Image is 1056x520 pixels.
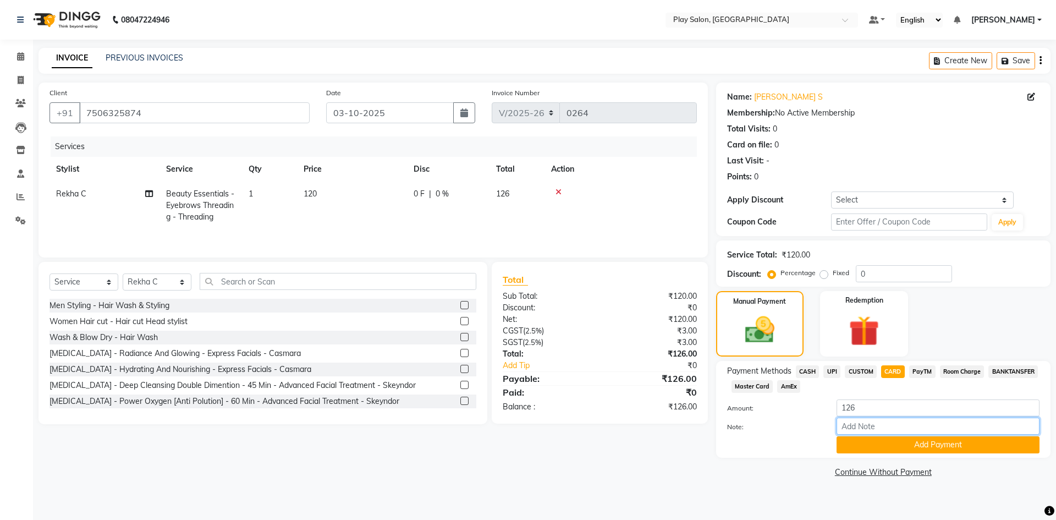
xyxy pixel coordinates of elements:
span: Room Charge [940,365,985,378]
div: Service Total: [727,249,777,261]
div: Membership: [727,107,775,119]
th: Action [544,157,697,182]
span: AmEx [777,380,800,393]
label: Manual Payment [733,297,786,306]
th: Service [159,157,242,182]
button: Add Payment [837,436,1039,453]
div: Total: [494,348,599,360]
img: logo [28,4,103,35]
button: Apply [992,214,1023,231]
div: ₹3.00 [599,325,705,337]
span: 120 [304,189,317,199]
a: Add Tip [494,360,617,371]
div: - [766,155,769,167]
span: CASH [796,365,820,378]
div: ₹126.00 [599,401,705,413]
div: ₹126.00 [599,372,705,385]
input: Enter Offer / Coupon Code [831,214,987,231]
button: +91 [50,102,80,123]
span: Rekha C [56,189,86,199]
span: 2.5% [525,326,542,335]
input: Amount [837,399,1039,417]
span: Total [503,274,528,286]
input: Search or Scan [200,273,476,290]
div: Sub Total: [494,291,599,302]
img: _gift.svg [839,312,889,350]
div: ₹120.00 [599,291,705,302]
div: [MEDICAL_DATA] - Radiance And Glowing - Express Facials - Casmara [50,348,301,359]
div: No Active Membership [727,107,1039,119]
span: CARD [881,365,905,378]
button: Create New [929,52,992,69]
th: Total [490,157,544,182]
div: ₹0 [599,386,705,399]
div: Coupon Code [727,216,831,228]
div: Services [51,136,705,157]
label: Note: [719,422,828,432]
div: [MEDICAL_DATA] - Hydrating And Nourishing - Express Facials - Casmara [50,364,311,375]
th: Disc [407,157,490,182]
span: SGST [503,337,522,347]
div: ( ) [494,325,599,337]
span: 2.5% [525,338,541,347]
span: Payment Methods [727,365,791,377]
label: Amount: [719,403,828,413]
span: | [429,188,431,200]
span: CGST [503,326,523,336]
b: 08047224946 [121,4,169,35]
th: Qty [242,157,297,182]
button: Save [997,52,1035,69]
div: Paid: [494,386,599,399]
span: BANKTANSFER [988,365,1038,378]
div: Apply Discount [727,194,831,206]
a: Continue Without Payment [718,467,1048,478]
div: Payable: [494,372,599,385]
div: 0 [754,171,758,183]
th: Stylist [50,157,159,182]
span: UPI [823,365,840,378]
label: Invoice Number [492,88,540,98]
div: 0 [773,123,777,135]
div: Discount: [727,269,761,280]
span: Beauty Essentials - Eyebrows Threading - Threading [166,189,234,222]
label: Client [50,88,67,98]
div: Name: [727,91,752,103]
div: Balance : [494,401,599,413]
div: ₹0 [599,302,705,314]
div: ₹126.00 [599,348,705,360]
img: _cash.svg [736,313,784,347]
th: Price [297,157,407,182]
div: [MEDICAL_DATA] - Deep Cleansing Double Dimention - 45 Min - Advanced Facial Treatment - Skeyndor [50,380,416,391]
label: Redemption [845,295,883,305]
label: Date [326,88,341,98]
span: 0 % [436,188,449,200]
div: Last Visit: [727,155,764,167]
div: ₹3.00 [599,337,705,348]
span: PayTM [909,365,936,378]
div: ₹120.00 [782,249,810,261]
span: Master Card [732,380,773,393]
span: 1 [249,189,253,199]
div: Wash & Blow Dry - Hair Wash [50,332,158,343]
a: [PERSON_NAME] S [754,91,823,103]
input: Add Note [837,418,1039,435]
div: Total Visits: [727,123,771,135]
label: Fixed [833,268,849,278]
div: ₹0 [617,360,705,371]
div: [MEDICAL_DATA] - Power Oxygen [Anti Polution] - 60 Min - Advanced Facial Treatment - Skeyndor [50,396,399,407]
span: 0 F [414,188,425,200]
span: CUSTOM [845,365,877,378]
div: Discount: [494,302,599,314]
a: PREVIOUS INVOICES [106,53,183,63]
div: Net: [494,314,599,325]
div: ₹120.00 [599,314,705,325]
span: [PERSON_NAME] [971,14,1035,26]
div: Men Styling - Hair Wash & Styling [50,300,169,311]
input: Search by Name/Mobile/Email/Code [79,102,310,123]
span: 126 [496,189,509,199]
label: Percentage [780,268,816,278]
div: Women Hair cut - Hair cut Head stylist [50,316,188,327]
a: INVOICE [52,48,92,68]
div: ( ) [494,337,599,348]
div: 0 [774,139,779,151]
